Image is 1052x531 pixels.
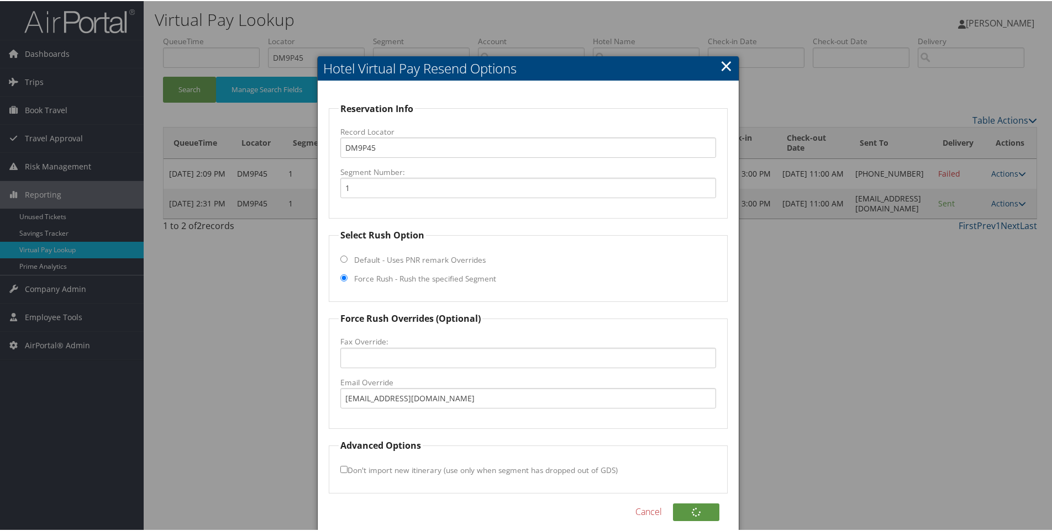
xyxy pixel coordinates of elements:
[340,459,618,479] label: Don't import new itinerary (use only when segment has dropped out of GDS)
[340,335,717,346] label: Fax Override:
[354,253,486,264] label: Default - Uses PNR remark Overrides
[635,504,662,517] a: Cancel
[339,101,415,114] legend: Reservation Info
[339,227,426,241] legend: Select Rush Option
[354,272,496,283] label: Force Rush - Rush the specified Segment
[340,166,717,177] label: Segment Number:
[340,376,717,387] label: Email Override
[318,55,739,79] h2: Hotel Virtual Pay Resend Options
[339,311,482,324] legend: Force Rush Overrides (Optional)
[340,125,717,136] label: Record Locator
[339,438,423,451] legend: Advanced Options
[720,54,733,76] a: Close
